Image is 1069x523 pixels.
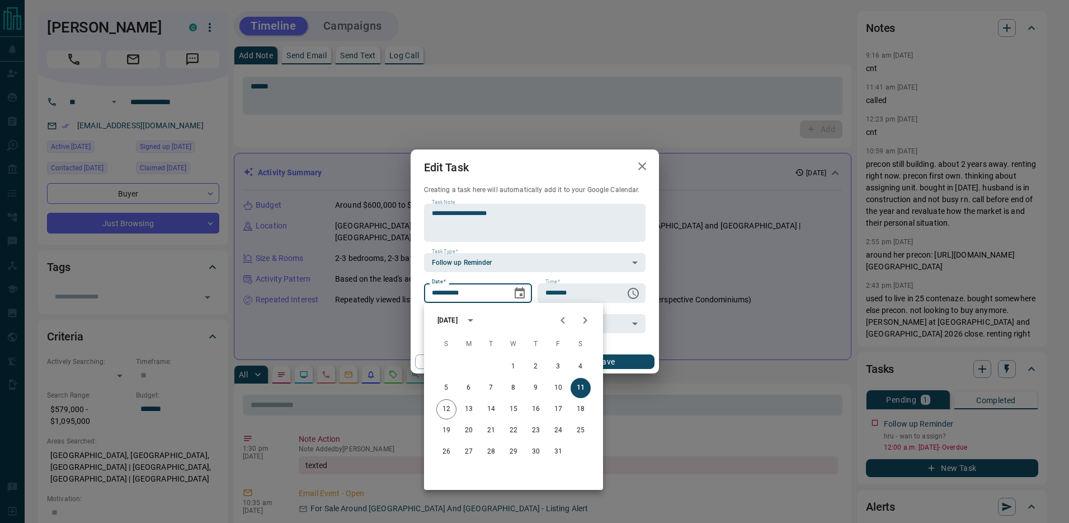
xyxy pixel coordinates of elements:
[574,309,596,331] button: Next month
[436,399,456,419] button: 12
[548,333,568,356] span: Friday
[459,421,479,441] button: 20
[432,248,458,255] label: Task Type
[526,357,546,377] button: 2
[558,354,654,369] button: Save
[526,333,546,356] span: Thursday
[459,378,479,398] button: 6
[526,421,546,441] button: 23
[552,309,574,331] button: Previous month
[481,421,501,441] button: 21
[481,378,501,398] button: 7
[481,442,501,462] button: 28
[481,399,501,419] button: 14
[571,333,591,356] span: Saturday
[424,185,646,195] p: Creating a task here will automatically add it to your Google Calendar.
[436,442,456,462] button: 26
[432,278,446,286] label: Date
[548,357,568,377] button: 3
[436,333,456,356] span: Sunday
[548,442,568,462] button: 31
[526,378,546,398] button: 9
[415,354,511,369] button: Cancel
[526,399,546,419] button: 16
[503,442,524,462] button: 29
[411,150,482,185] h2: Edit Task
[622,282,644,305] button: Choose time, selected time is 12:00 AM
[503,378,524,398] button: 8
[503,421,524,441] button: 22
[432,199,455,206] label: Task Note
[503,357,524,377] button: 1
[436,421,456,441] button: 19
[571,378,591,398] button: 11
[481,333,501,356] span: Tuesday
[461,311,480,330] button: calendar view is open, switch to year view
[503,333,524,356] span: Wednesday
[424,253,646,272] div: Follow up Reminder
[526,442,546,462] button: 30
[437,315,458,325] div: [DATE]
[508,282,531,305] button: Choose date, selected date is Oct 11, 2025
[548,378,568,398] button: 10
[503,399,524,419] button: 15
[459,333,479,356] span: Monday
[571,357,591,377] button: 4
[545,278,560,286] label: Time
[548,399,568,419] button: 17
[436,378,456,398] button: 5
[571,399,591,419] button: 18
[459,442,479,462] button: 27
[459,399,479,419] button: 13
[548,421,568,441] button: 24
[571,421,591,441] button: 25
